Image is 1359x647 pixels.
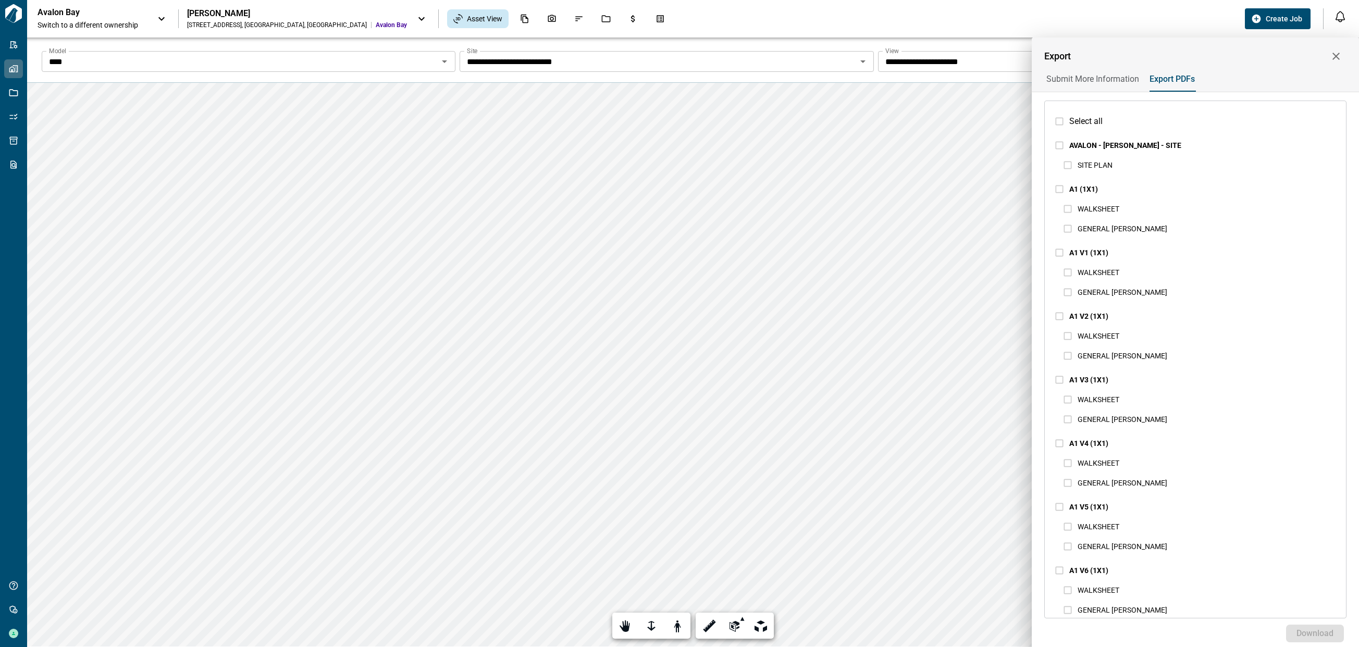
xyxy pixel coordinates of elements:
span: GENERAL [PERSON_NAME] [1078,415,1167,424]
span: A1 V4 (1X1) [1069,439,1108,447]
div: base tabs [1036,67,1346,92]
span: WALKSHEET [1078,332,1119,340]
span: GENERAL [PERSON_NAME] [1078,225,1167,233]
span: A1 V1 (1X1) [1069,248,1108,257]
span: A1 V2 (1X1) [1069,312,1108,320]
span: GENERAL [PERSON_NAME] [1078,479,1167,487]
span: GENERAL [PERSON_NAME] [1078,288,1167,296]
span: WALKSHEET [1078,268,1119,277]
span: AVALON - [PERSON_NAME] - SITE [1069,141,1181,150]
span: WALKSHEET [1078,205,1119,213]
span: A1 V6 (1X1) [1069,566,1108,575]
span: GENERAL [PERSON_NAME] [1078,606,1167,614]
span: A1 V3 (1X1) [1069,376,1108,384]
span: Submit More Information [1046,74,1139,84]
span: Select all [1069,115,1103,128]
span: A1 (1X1) [1069,185,1098,193]
span: GENERAL [PERSON_NAME] [1078,352,1167,360]
span: GENERAL [PERSON_NAME] [1078,542,1167,551]
span: Export [1044,51,1071,61]
span: WALKSHEET [1078,522,1119,531]
span: A1 V5 (1X1) [1069,503,1108,511]
span: WALKSHEET [1078,459,1119,467]
span: Export PDFs [1150,74,1195,84]
span: WALKSHEET [1078,586,1119,594]
span: SITE PLAN [1078,161,1113,169]
span: WALKSHEET [1078,395,1119,404]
